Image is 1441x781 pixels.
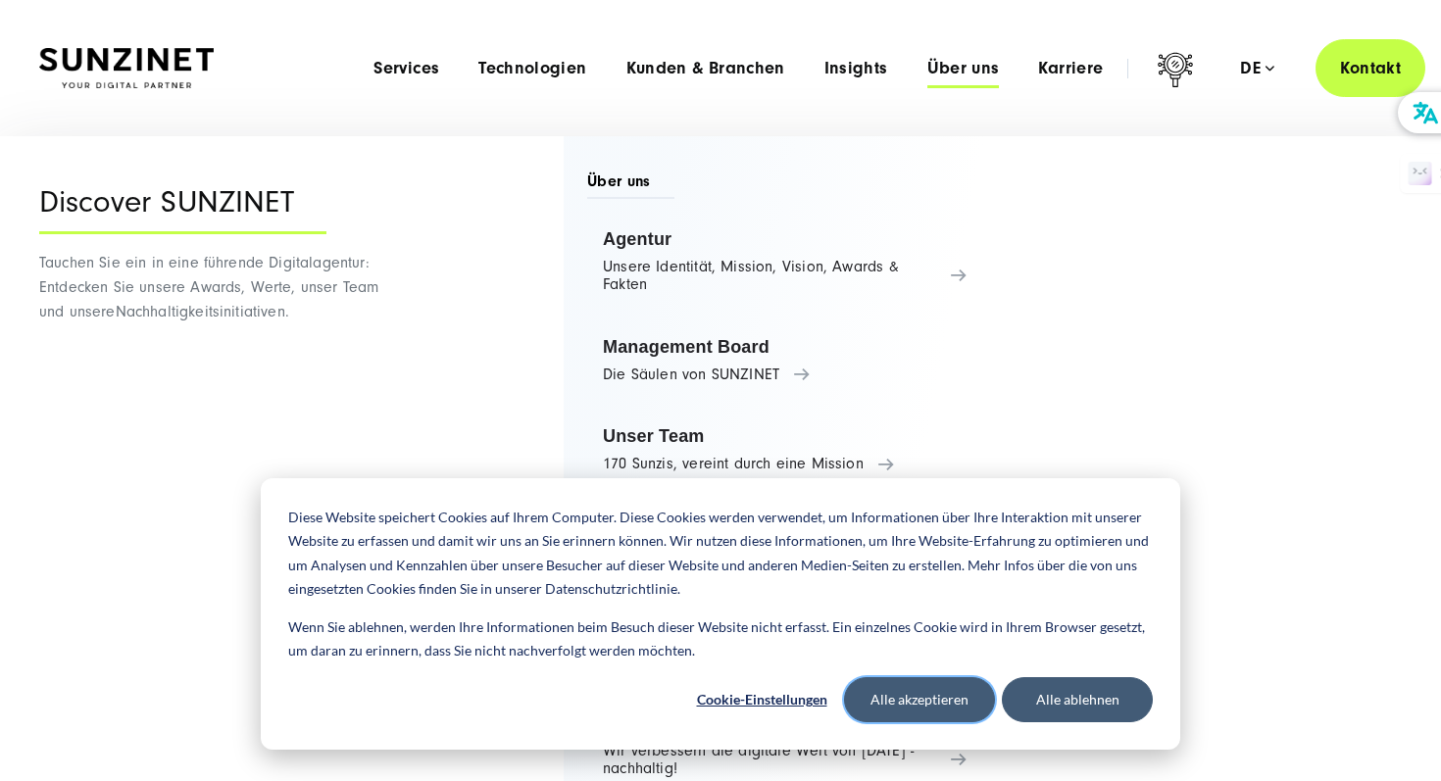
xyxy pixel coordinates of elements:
p: Diese Website speichert Cookies auf Ihrem Computer. Diese Cookies werden verwendet, um Informatio... [288,506,1153,602]
span: Über uns [587,171,674,199]
a: Kunden & Branchen [626,59,785,78]
button: Cookie-Einstellungen [686,677,837,722]
a: Karriere [1038,59,1103,78]
div: Cookie banner [261,478,1180,750]
button: Alle ablehnen [1002,677,1153,722]
a: Unser Team 170 Sunzis, vereint durch eine Mission [587,413,983,487]
a: Insights [824,59,888,78]
a: Agentur Unsere Identität, Mission, Vision, Awards & Fakten [587,216,983,308]
a: Management Board Die Säulen von SUNZINET [587,323,983,398]
a: Über uns [927,59,1000,78]
img: SUNZINET Full Service Digital Agentur [39,48,214,89]
a: Services [373,59,439,78]
div: de [1240,59,1274,78]
div: Discover SUNZINET [39,185,326,234]
span: Tauchen Sie ein in eine führende Digitalagentur: Entdecken Sie unsere Awards, Werte, unser Team u... [39,254,378,320]
p: Wenn Sie ablehnen, werden Ihre Informationen beim Besuch dieser Website nicht erfasst. Ein einzel... [288,615,1153,663]
a: Technologien [478,59,586,78]
button: Alle akzeptieren [844,677,995,722]
a: Kontakt [1316,39,1425,97]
